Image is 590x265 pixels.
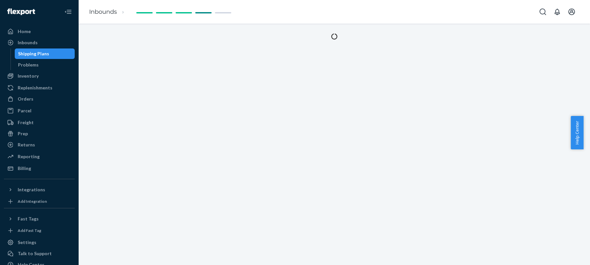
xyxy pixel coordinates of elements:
[551,5,564,18] button: Open notifications
[89,8,117,15] a: Inbounds
[18,119,34,126] div: Freight
[84,2,135,22] ol: breadcrumbs
[4,163,75,174] a: Billing
[4,248,75,259] button: Talk to Support
[18,130,28,137] div: Prep
[4,71,75,81] a: Inventory
[536,5,549,18] button: Open Search Box
[4,214,75,224] button: Fast Tags
[7,9,35,15] img: Flexport logo
[4,227,75,235] a: Add Fast Tag
[18,199,47,204] div: Add Integration
[18,96,33,102] div: Orders
[15,48,75,59] a: Shipping Plans
[571,116,583,149] button: Help Center
[18,216,39,222] div: Fast Tags
[4,105,75,116] a: Parcel
[18,73,39,79] div: Inventory
[18,250,52,257] div: Talk to Support
[18,186,45,193] div: Integrations
[4,26,75,37] a: Home
[15,60,75,70] a: Problems
[4,140,75,150] a: Returns
[18,228,41,233] div: Add Fast Tag
[18,239,36,246] div: Settings
[18,153,40,160] div: Reporting
[18,39,38,46] div: Inbounds
[4,117,75,128] a: Freight
[4,198,75,205] a: Add Integration
[18,142,35,148] div: Returns
[4,151,75,162] a: Reporting
[18,165,31,172] div: Billing
[4,237,75,248] a: Settings
[18,28,31,35] div: Home
[4,128,75,139] a: Prep
[18,50,49,57] div: Shipping Plans
[4,94,75,104] a: Orders
[18,85,52,91] div: Replenishments
[62,5,75,18] button: Close Navigation
[565,5,578,18] button: Open account menu
[18,62,39,68] div: Problems
[4,83,75,93] a: Replenishments
[4,37,75,48] a: Inbounds
[18,107,31,114] div: Parcel
[4,184,75,195] button: Integrations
